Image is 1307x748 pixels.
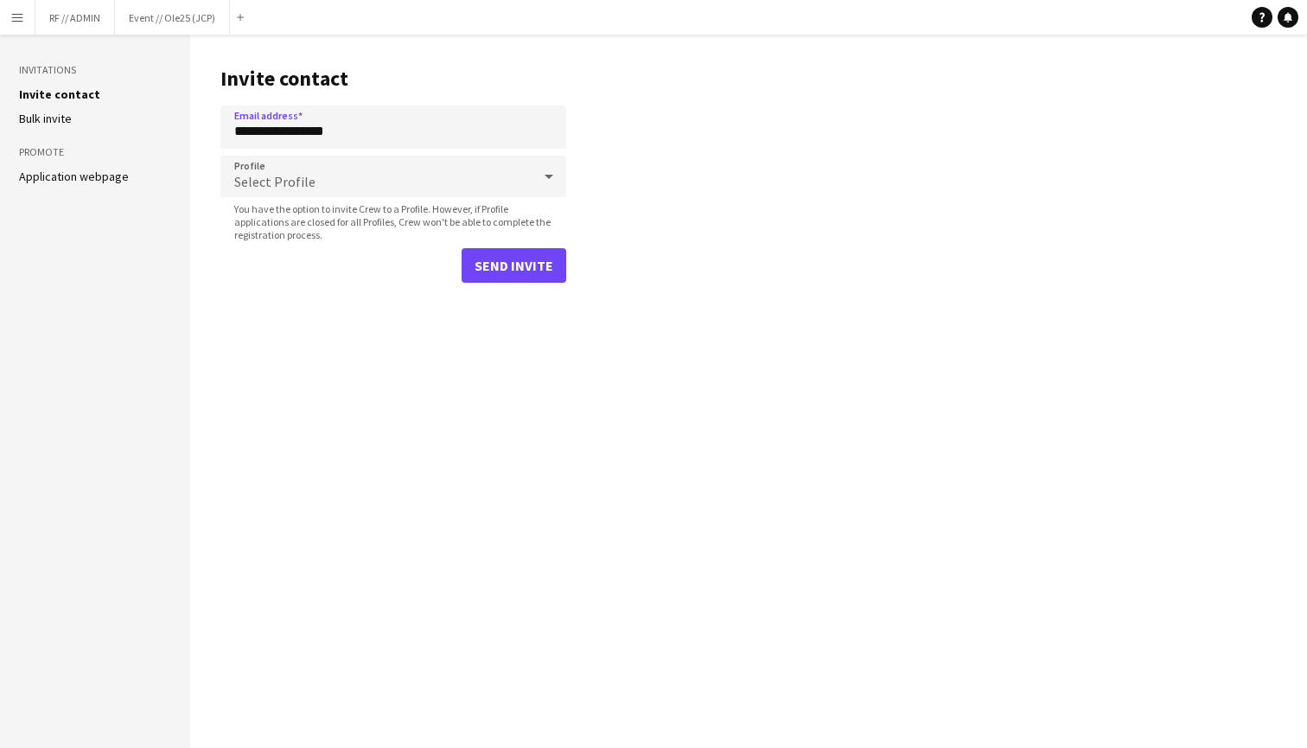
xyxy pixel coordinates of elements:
a: Bulk invite [19,111,72,126]
a: Invite contact [19,86,100,102]
button: RF // ADMIN [35,1,115,35]
h1: Invite contact [220,66,566,92]
span: You have the option to invite Crew to a Profile. However, if Profile applications are closed for ... [220,202,566,241]
span: Select Profile [234,173,316,190]
h3: Invitations [19,62,171,78]
h3: Promote [19,144,171,160]
button: Event // Ole25 (JCP) [115,1,230,35]
a: Application webpage [19,169,129,184]
button: Send invite [462,248,566,283]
